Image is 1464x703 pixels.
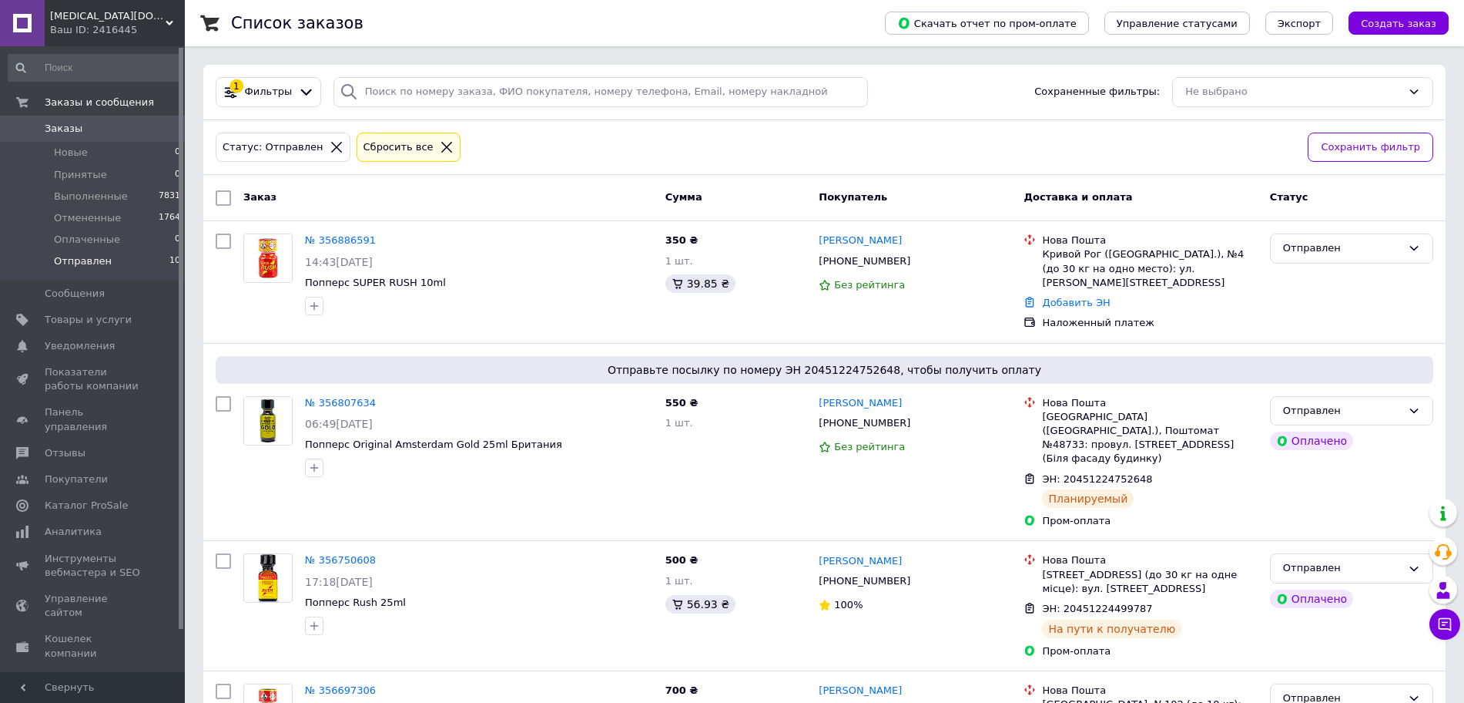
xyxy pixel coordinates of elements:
[305,597,406,608] a: Попперс Rush 25ml
[243,191,276,203] span: Заказ
[159,190,180,203] span: 7831
[1117,18,1238,29] span: Управление статусами
[175,233,180,247] span: 0
[1042,644,1257,658] div: Пром-оплата
[1321,140,1420,156] span: Сохранить фильтр
[54,190,128,203] span: Выполненные
[1348,12,1449,35] button: Создать заказ
[231,14,363,32] h1: Список заказов
[819,554,902,569] a: [PERSON_NAME]
[1034,85,1160,99] span: Сохраненные фильтры:
[1361,18,1436,29] span: Создать заказ
[665,191,702,203] span: Сумма
[305,439,562,450] a: Попперс Original Amsterdam Gold 25ml Британия
[834,279,905,291] span: Без рейтинга
[1283,403,1402,419] div: Отправлен
[245,85,293,99] span: Фильтры
[819,255,910,267] span: [PHONE_NUMBER]
[1283,240,1402,257] div: Отправлен
[1042,620,1181,638] div: На пути к получателю
[305,418,373,430] span: 06:49[DATE]
[1042,247,1257,290] div: Кривой Рог ([GEOGRAPHIC_DATA].), №4 (до 30 кг на одно место): ул. [PERSON_NAME][STREET_ADDRESS]
[1042,473,1152,485] span: ЭН: 20451224752648
[1042,684,1257,698] div: Нова Пошта
[1283,560,1402,577] div: Отправлен
[333,77,868,107] input: Поиск по номеру заказа, ФИО покупателя, номеру телефона, Email, номеру накладной
[45,632,142,660] span: Кошелек компании
[45,96,154,109] span: Заказы и сообщения
[219,140,327,156] div: Статус: Отправлен
[1104,12,1250,35] button: Управление статусами
[45,122,82,136] span: Заказы
[819,191,887,203] span: Покупатель
[305,684,376,696] a: № 356697306
[8,54,182,82] input: Поиск
[45,525,102,539] span: Аналитика
[1042,297,1110,308] a: Добавить ЭН
[1278,18,1321,29] span: Экспорт
[1308,133,1433,163] button: Сохранить фильтр
[54,254,112,268] span: Отправлен
[1265,12,1333,35] button: Экспорт
[1185,84,1402,100] div: Не выбрано
[169,254,180,268] span: 10
[45,365,142,393] span: Показатели работы компании
[45,339,115,353] span: Уведомления
[1042,396,1257,410] div: Нова Пошта
[45,473,108,486] span: Покупатели
[1270,432,1353,450] div: Оплачено
[54,211,121,225] span: Отмененные
[54,146,88,160] span: Новые
[159,211,180,225] span: 1764
[45,287,105,301] span: Сообщения
[1270,191,1308,203] span: Статус
[1042,489,1134,508] div: Планируемый
[305,554,376,566] a: № 356750608
[1429,609,1460,640] button: Чат с покупателем
[885,12,1089,35] button: Скачать отчет по пром-оплате
[1023,191,1132,203] span: Доставка и оплата
[222,362,1427,378] span: Отправьте посылку по номеру ЭН 20451224752648, чтобы получить оплату
[1042,553,1257,567] div: Нова Пошта
[897,16,1077,30] span: Скачать отчет по пром-оплате
[665,575,693,587] span: 1 шт.
[1042,410,1257,466] div: [GEOGRAPHIC_DATA] ([GEOGRAPHIC_DATA].), Поштомат №48733: провул. [STREET_ADDRESS] (Біля фасаду бу...
[54,233,120,247] span: Оплаченные
[305,277,446,288] a: Попперс SUPER RUSH 10ml
[45,499,128,513] span: Каталог ProSale
[665,397,698,409] span: 550 ₴
[1042,568,1257,596] div: [STREET_ADDRESS] (до 30 кг на одне місце): вул. [STREET_ADDRESS]
[250,554,286,602] img: Фото товару
[1270,590,1353,608] div: Оплачено
[45,446,85,460] span: Отзывы
[819,684,902,698] a: [PERSON_NAME]
[1042,603,1152,614] span: ЭН: 20451224499787
[665,554,698,566] span: 500 ₴
[665,234,698,246] span: 350 ₴
[834,599,863,610] span: 100%
[45,552,142,580] span: Инструменты вебмастера и SEO
[1042,234,1257,247] div: Нова Пошта
[819,396,902,411] a: [PERSON_NAME]
[175,146,180,160] span: 0
[819,575,910,587] span: [PHONE_NUMBER]
[665,274,735,293] div: 39.85 ₴
[45,313,132,327] span: Товары и услуги
[243,396,293,446] a: Фото товару
[665,684,698,696] span: 700 ₴
[45,405,142,433] span: Панель управления
[229,79,243,93] div: 1
[50,9,166,23] span: poppers.kiev.ua
[50,23,185,37] div: Ваш ID: 2416445
[243,553,293,603] a: Фото товару
[45,592,142,620] span: Управление сайтом
[305,256,373,268] span: 14:43[DATE]
[834,441,905,452] span: Без рейтинга
[305,234,376,246] a: № 356886591
[819,234,902,248] a: [PERSON_NAME]
[244,234,292,282] img: Фото товару
[305,397,376,409] a: № 356807634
